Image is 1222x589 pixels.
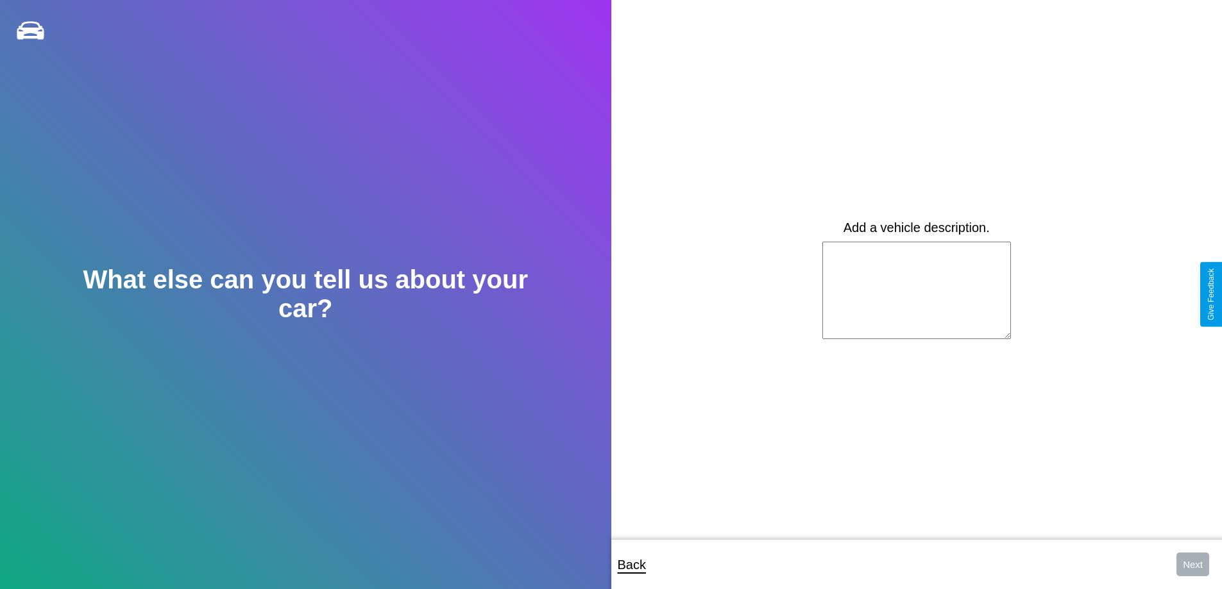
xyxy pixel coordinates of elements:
button: Next [1176,552,1209,576]
div: Give Feedback [1207,269,1216,320]
h2: What else can you tell us about your car? [61,265,550,323]
label: Add a vehicle description. [844,220,990,235]
p: Back [618,553,646,576]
